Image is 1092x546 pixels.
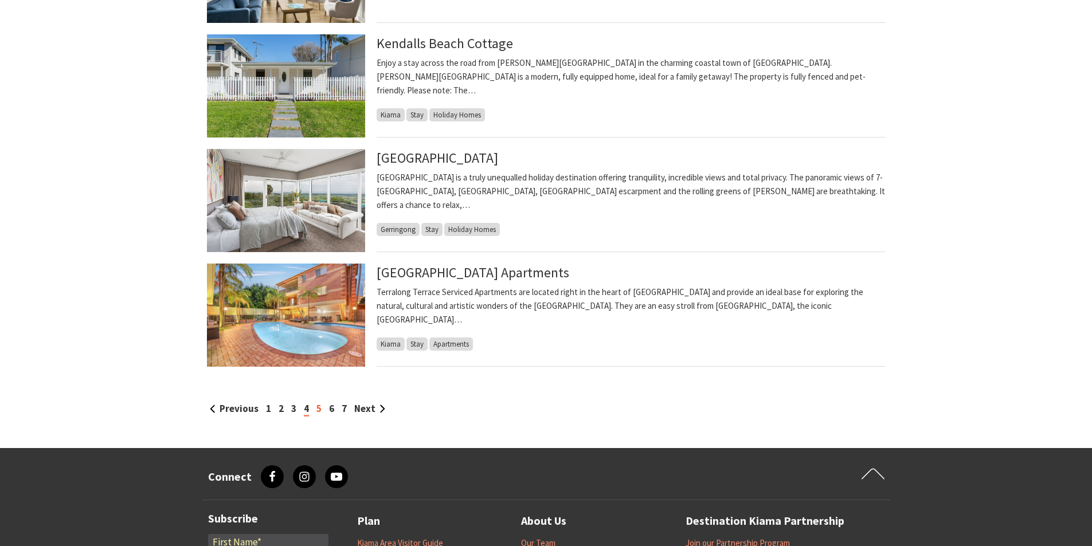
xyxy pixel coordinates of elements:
a: About Us [521,512,566,531]
span: Stay [421,223,443,236]
span: Stay [406,337,428,351]
span: Apartments [429,337,473,351]
span: Kiama [377,108,405,121]
a: Previous [210,402,259,415]
a: 6 [329,402,334,415]
p: [GEOGRAPHIC_DATA] is a truly unequalled holiday destination offering tranquility, incredible view... [377,171,886,212]
span: Gerringong [377,223,420,236]
span: Stay [406,108,428,121]
span: Kiama [377,337,405,351]
a: 3 [291,402,296,415]
h3: Connect [208,470,252,484]
p: Terralong Terrace Serviced Apartments are located right in the heart of [GEOGRAPHIC_DATA] and pro... [377,285,886,327]
a: Kendalls Beach Cottage [377,34,513,52]
a: 1 [266,402,271,415]
a: 7 [342,402,347,415]
span: Holiday Homes [444,223,500,236]
span: 4 [304,402,309,417]
p: Enjoy a stay across the road from [PERSON_NAME][GEOGRAPHIC_DATA] in the charming coastal town of ... [377,56,886,97]
a: Destination Kiama Partnership [686,512,844,531]
a: Plan [357,512,380,531]
a: Next [354,402,385,415]
a: 5 [316,402,322,415]
a: [GEOGRAPHIC_DATA] [377,149,498,167]
a: 2 [279,402,284,415]
a: [GEOGRAPHIC_DATA] Apartments [377,264,569,281]
h3: Subscribe [208,512,328,525]
span: Holiday Homes [429,108,485,121]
